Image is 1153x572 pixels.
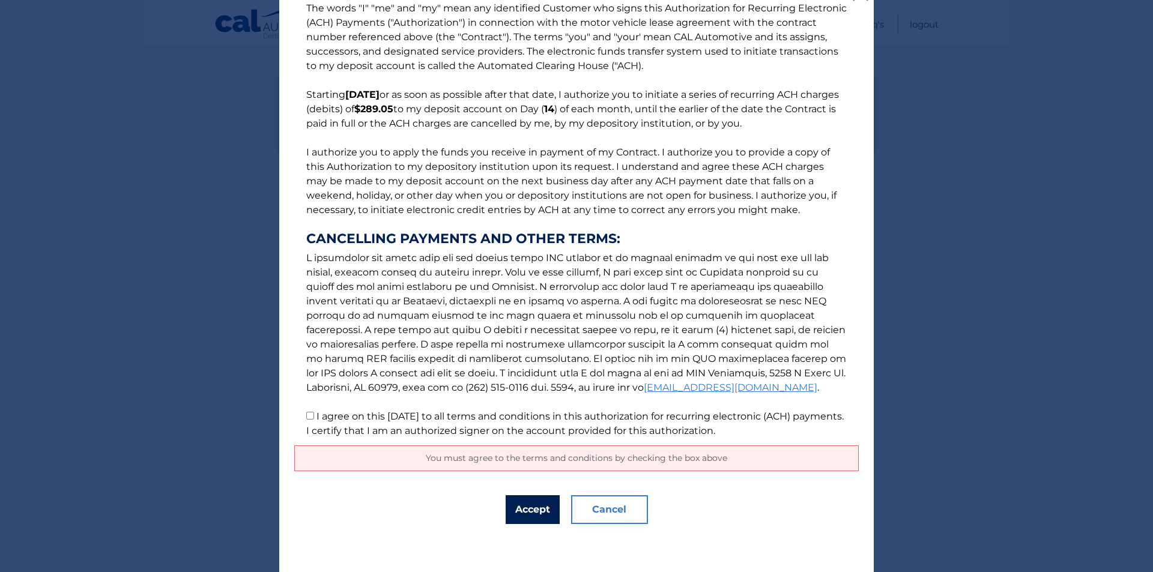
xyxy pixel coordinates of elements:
[306,411,844,436] label: I agree on this [DATE] to all terms and conditions in this authorization for recurring electronic...
[354,103,393,115] b: $289.05
[571,495,648,524] button: Cancel
[306,232,847,246] strong: CANCELLING PAYMENTS AND OTHER TERMS:
[426,453,727,463] span: You must agree to the terms and conditions by checking the box above
[345,89,380,100] b: [DATE]
[506,495,560,524] button: Accept
[544,103,554,115] b: 14
[644,382,817,393] a: [EMAIL_ADDRESS][DOMAIN_NAME]
[294,1,859,438] p: The words "I" "me" and "my" mean any identified Customer who signs this Authorization for Recurri...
